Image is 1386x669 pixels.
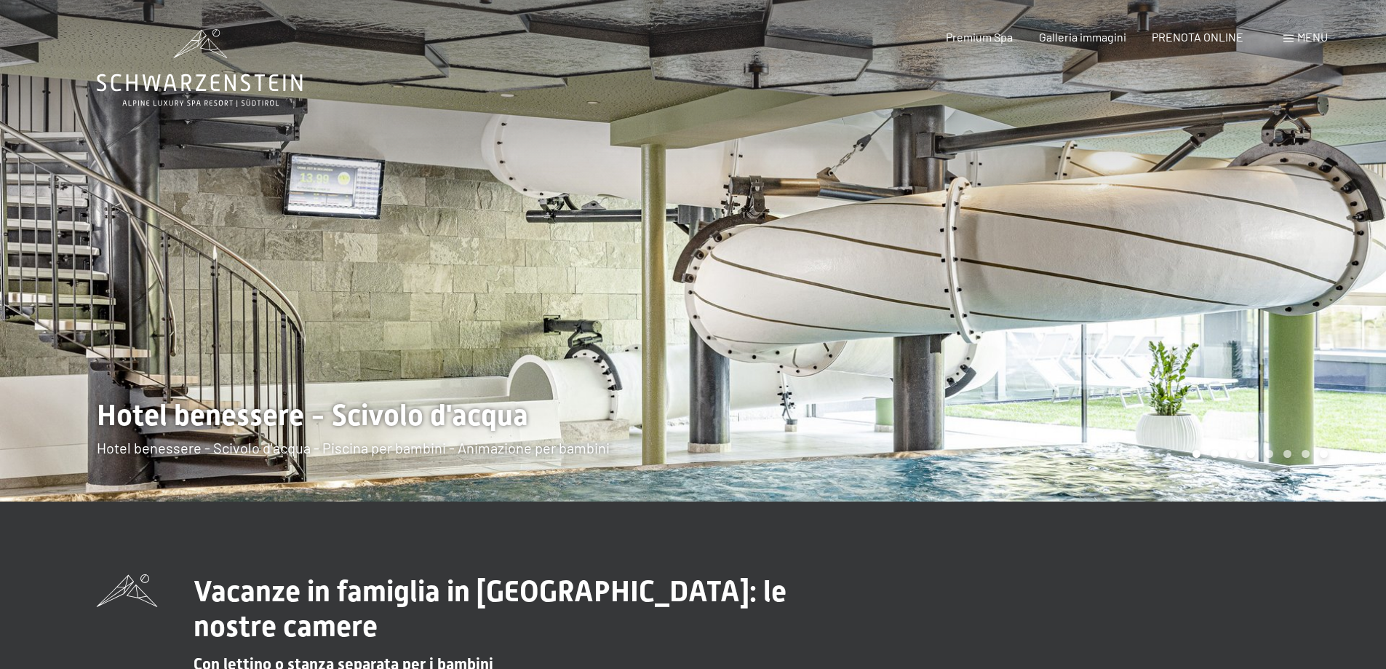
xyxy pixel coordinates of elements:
[1297,30,1328,44] span: Menu
[1229,450,1237,458] div: Carousel Page 3
[1283,450,1291,458] div: Carousel Page 6
[1302,450,1310,458] div: Carousel Page 7
[1192,450,1200,458] div: Carousel Page 1 (Current Slide)
[1152,30,1243,44] a: PRENOTA ONLINE
[1187,450,1328,458] div: Carousel Pagination
[1265,450,1273,458] div: Carousel Page 5
[1320,450,1328,458] div: Carousel Page 8
[1247,450,1255,458] div: Carousel Page 4
[1039,30,1126,44] a: Galleria immagini
[194,574,786,644] span: Vacanze in famiglia in [GEOGRAPHIC_DATA]: le nostre camere
[946,30,1013,44] a: Premium Spa
[1211,450,1219,458] div: Carousel Page 2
